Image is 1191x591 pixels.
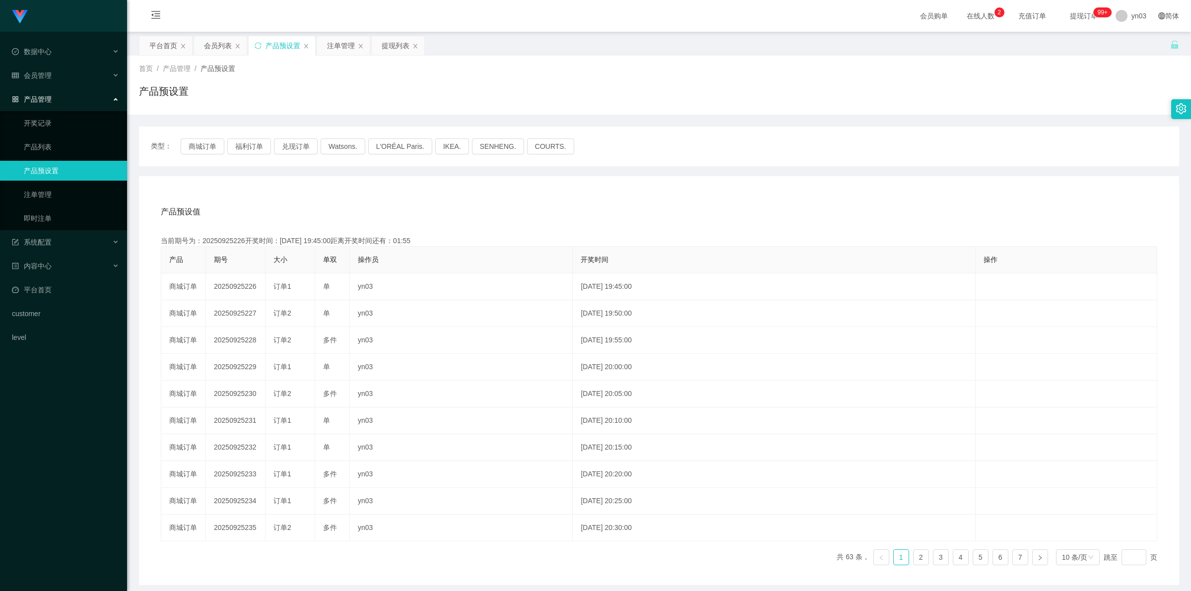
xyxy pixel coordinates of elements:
[24,185,119,204] a: 注单管理
[1170,40,1179,49] i: 图标: unlock
[161,300,206,327] td: 商城订单
[181,138,224,154] button: 商城订单
[350,300,573,327] td: yn03
[973,550,988,565] a: 5
[573,407,976,434] td: [DATE] 20:10:00
[139,84,189,99] h1: 产品预设置
[1093,7,1111,17] sup: 327
[323,390,337,397] span: 多件
[1013,550,1028,565] a: 7
[161,434,206,461] td: 商城订单
[573,381,976,407] td: [DATE] 20:05:00
[573,327,976,354] td: [DATE] 19:55:00
[24,161,119,181] a: 产品预设置
[206,434,265,461] td: 20250925232
[953,550,968,565] a: 4
[200,65,235,72] span: 产品预设置
[323,363,330,371] span: 单
[350,354,573,381] td: yn03
[24,208,119,228] a: 即时注单
[1088,554,1094,561] i: 图标: down
[149,36,177,55] div: 平台首页
[435,138,469,154] button: IKEA.
[206,327,265,354] td: 20250925228
[273,416,291,424] span: 订单1
[12,48,52,56] span: 数据中心
[1062,550,1087,565] div: 10 条/页
[163,65,191,72] span: 产品管理
[169,256,183,263] span: 产品
[235,43,241,49] i: 图标: close
[273,336,291,344] span: 订单2
[206,461,265,488] td: 20250925233
[323,309,330,317] span: 单
[323,470,337,478] span: 多件
[323,443,330,451] span: 单
[973,549,989,565] li: 5
[206,488,265,515] td: 20250925234
[327,36,355,55] div: 注单管理
[157,65,159,72] span: /
[214,256,228,263] span: 期号
[206,407,265,434] td: 20250925231
[12,10,28,24] img: logo.9652507e.png
[206,300,265,327] td: 20250925227
[573,434,976,461] td: [DATE] 20:15:00
[350,273,573,300] td: yn03
[12,48,19,55] i: 图标: check-circle-o
[206,354,265,381] td: 20250925229
[573,461,976,488] td: [DATE] 20:20:00
[321,138,365,154] button: Watsons.
[12,238,52,246] span: 系统配置
[323,256,337,263] span: 单双
[161,327,206,354] td: 商城订单
[273,390,291,397] span: 订单2
[273,443,291,451] span: 订单1
[12,239,19,246] i: 图标: form
[1037,555,1043,561] i: 图标: right
[933,549,949,565] li: 3
[933,550,948,565] a: 3
[161,407,206,434] td: 商城订单
[273,256,287,263] span: 大小
[350,407,573,434] td: yn03
[953,549,969,565] li: 4
[993,550,1008,565] a: 6
[962,12,999,19] span: 在线人数
[573,273,976,300] td: [DATE] 19:45:00
[573,354,976,381] td: [DATE] 20:00:00
[206,515,265,541] td: 20250925235
[368,138,432,154] button: L'ORÉAL Paris.
[206,273,265,300] td: 20250925226
[914,550,928,565] a: 2
[1176,103,1187,114] i: 图标: setting
[195,65,197,72] span: /
[12,263,19,269] i: 图标: profile
[350,515,573,541] td: yn03
[472,138,524,154] button: SENHENG.
[180,43,186,49] i: 图标: close
[323,282,330,290] span: 单
[24,137,119,157] a: 产品列表
[255,42,262,49] i: 图标: sync
[273,524,291,531] span: 订单2
[573,300,976,327] td: [DATE] 19:50:00
[161,354,206,381] td: 商城订单
[265,36,300,55] div: 产品预设置
[273,497,291,505] span: 订单1
[913,549,929,565] li: 2
[227,138,271,154] button: 福利订单
[358,43,364,49] i: 图标: close
[1158,12,1165,19] i: 图标: global
[204,36,232,55] div: 会员列表
[323,524,337,531] span: 多件
[12,328,119,347] a: level
[12,72,19,79] i: 图标: table
[161,515,206,541] td: 商城订单
[161,381,206,407] td: 商城订单
[12,95,52,103] span: 产品管理
[273,282,291,290] span: 订单1
[12,262,52,270] span: 内容中心
[1013,12,1051,19] span: 充值订单
[893,549,909,565] li: 1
